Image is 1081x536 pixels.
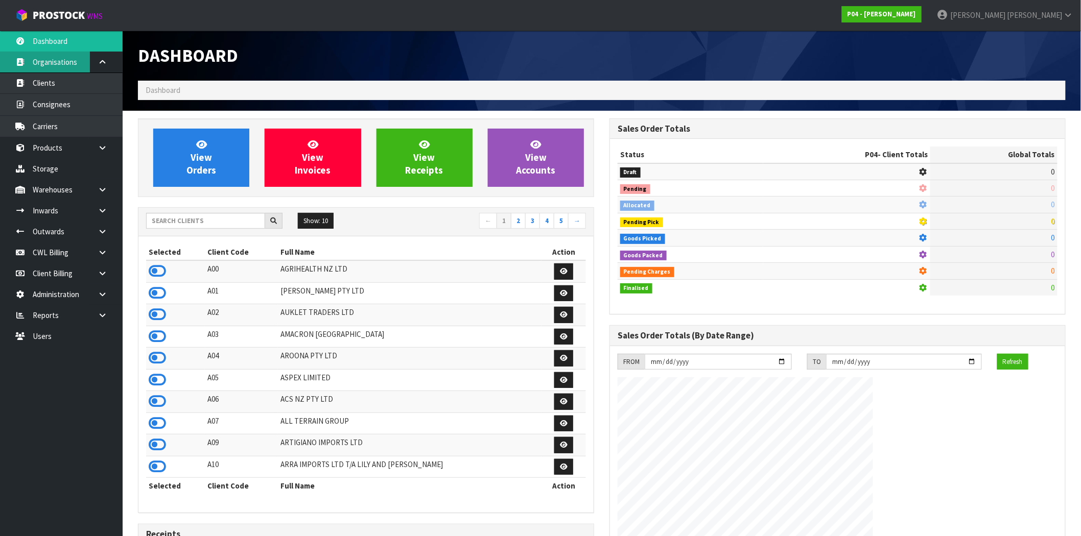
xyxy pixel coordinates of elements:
[620,184,650,194] span: Pending
[763,147,931,163] th: - Client Totals
[205,282,278,304] td: A01
[479,213,497,229] a: ←
[15,9,28,21] img: cube-alt.png
[295,138,331,177] span: View Invoices
[205,260,278,282] td: A00
[568,213,586,229] a: →
[618,354,645,370] div: FROM
[1051,233,1055,242] span: 0
[278,412,542,434] td: ALL TERRAIN GROUP
[620,234,665,244] span: Goods Picked
[620,267,674,277] span: Pending Charges
[265,129,361,187] a: ViewInvoices
[278,282,542,304] td: [PERSON_NAME] PTY LTD
[278,369,542,391] td: ASPEX LIMITED
[373,213,586,231] nav: Page navigation
[205,348,278,370] td: A04
[205,478,278,494] th: Client Code
[618,147,763,163] th: Status
[205,434,278,456] td: A09
[1051,250,1055,259] span: 0
[278,260,542,282] td: AGRIHEALTH NZ LTD
[33,9,85,22] span: ProStock
[205,326,278,348] td: A03
[146,85,180,95] span: Dashboard
[278,304,542,326] td: AUKLET TRADERS LTD
[516,138,555,177] span: View Accounts
[87,11,103,21] small: WMS
[1051,283,1055,293] span: 0
[278,478,542,494] th: Full Name
[146,213,265,229] input: Search clients
[511,213,526,229] a: 2
[488,129,584,187] a: ViewAccounts
[146,244,205,260] th: Selected
[525,213,540,229] a: 3
[138,44,238,66] span: Dashboard
[554,213,569,229] a: 5
[205,456,278,478] td: A10
[205,412,278,434] td: A07
[278,326,542,348] td: AMACRON [GEOGRAPHIC_DATA]
[377,129,473,187] a: ViewReceipts
[620,283,652,294] span: Finalised
[542,244,586,260] th: Action
[842,6,922,22] a: P04 - [PERSON_NAME]
[298,213,334,229] button: Show: 10
[620,251,667,261] span: Goods Packed
[539,213,554,229] a: 4
[1051,266,1055,276] span: 0
[186,138,216,177] span: View Orders
[278,244,542,260] th: Full Name
[997,354,1028,370] button: Refresh
[205,369,278,391] td: A05
[406,138,443,177] span: View Receipts
[146,478,205,494] th: Selected
[620,201,654,211] span: Allocated
[278,391,542,413] td: ACS NZ PTY LTD
[848,10,916,18] strong: P04 - [PERSON_NAME]
[618,124,1057,134] h3: Sales Order Totals
[807,354,826,370] div: TO
[618,331,1057,340] h3: Sales Order Totals (By Date Range)
[278,348,542,370] td: AROONA PTY LTD
[620,167,641,178] span: Draft
[620,217,663,228] span: Pending Pick
[1051,216,1055,226] span: 0
[205,244,278,260] th: Client Code
[278,434,542,456] td: ARTIGIANO IMPORTS LTD
[497,213,511,229] a: 1
[205,304,278,326] td: A02
[278,456,542,478] td: ARRA IMPORTS LTD T/A LILY AND [PERSON_NAME]
[153,129,249,187] a: ViewOrders
[542,478,586,494] th: Action
[205,391,278,413] td: A06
